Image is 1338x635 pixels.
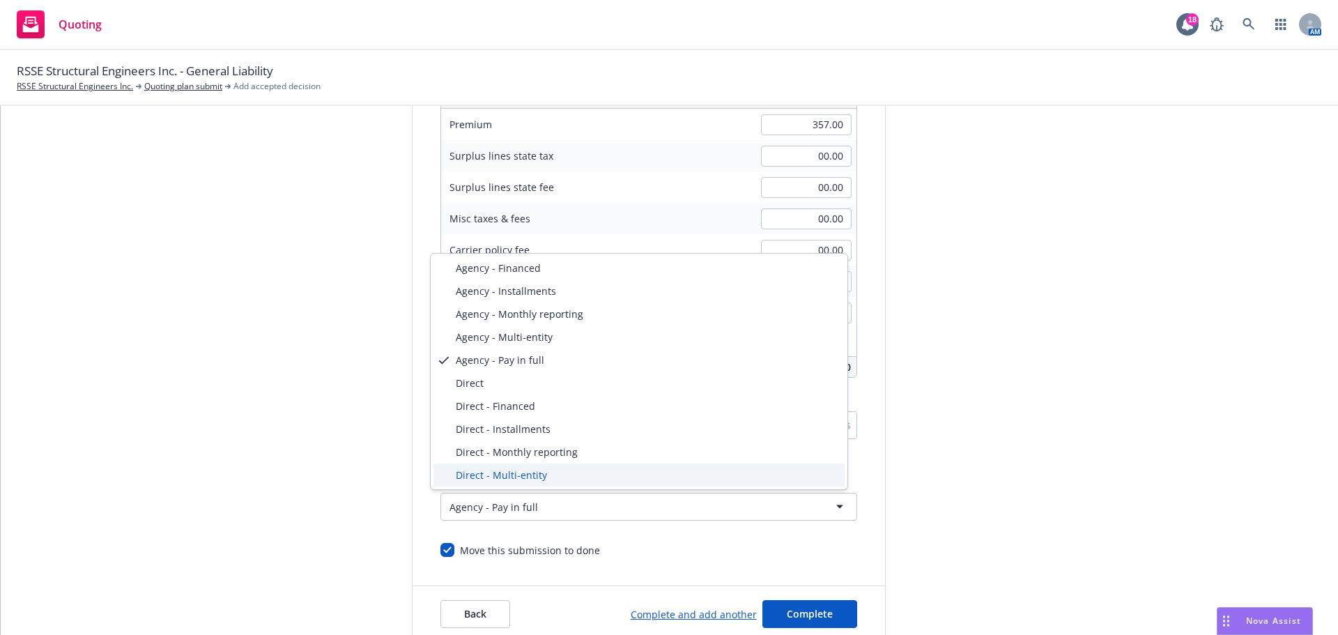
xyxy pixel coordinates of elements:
span: Complete [787,607,833,620]
span: Direct - Installments [456,422,551,436]
span: Agency - Financed [456,261,541,275]
span: Direct - Monthly reporting [456,445,578,459]
span: Direct [456,376,484,390]
span: Back [464,607,486,620]
span: Agency - Multi-entity [456,330,553,344]
span: Agency - Pay in full [456,353,544,367]
span: Agency - Installments [456,284,556,298]
span: Direct - Multi-entity [456,468,547,482]
span: Agency - Monthly reporting [456,307,583,321]
span: Direct - Financed [456,399,535,413]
